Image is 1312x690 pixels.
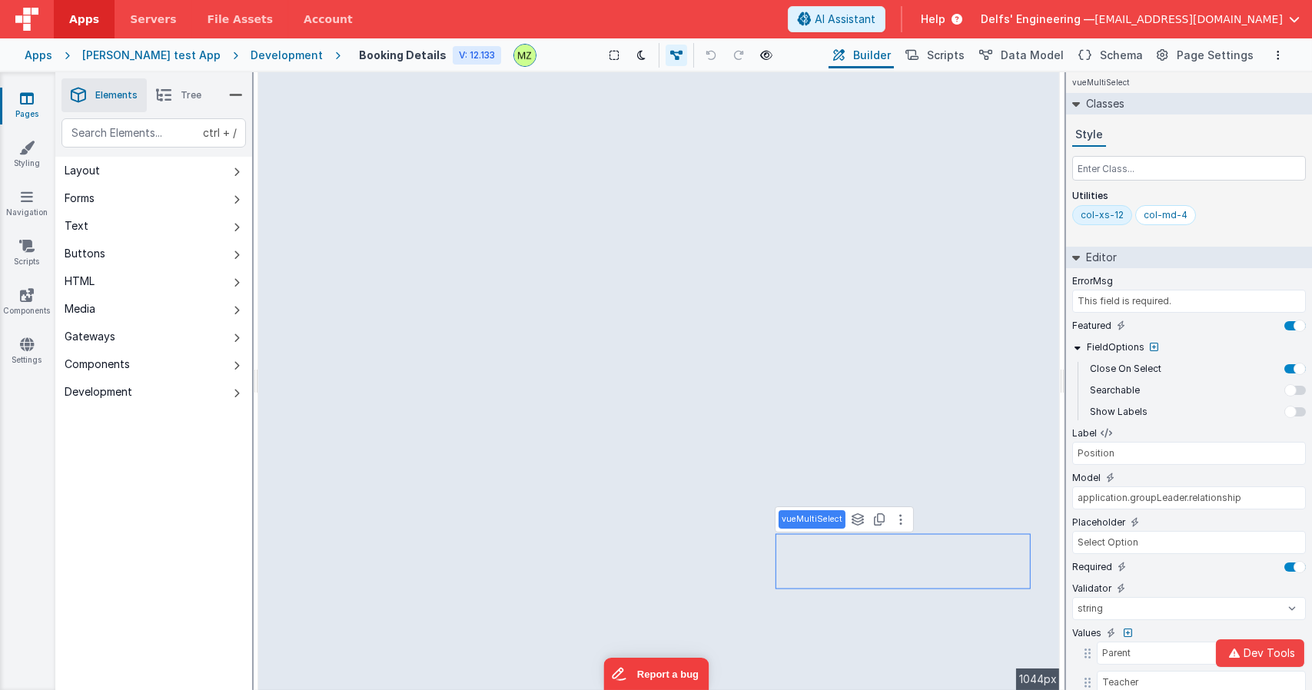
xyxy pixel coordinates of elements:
[359,49,447,61] h4: Booking Details
[203,125,220,141] div: ctrl
[65,163,100,178] div: Layout
[65,191,95,206] div: Forms
[1066,72,1135,93] h4: vueMultiSelect
[55,267,252,295] button: HTML
[1001,48,1064,63] span: Data Model
[1072,275,1113,287] label: ErrorMsg
[95,89,138,101] span: Elements
[1080,93,1124,114] h2: Classes
[1072,124,1106,147] button: Style
[55,212,252,240] button: Text
[55,157,252,184] button: Layout
[1144,209,1187,221] div: col-md-4
[65,357,130,372] div: Components
[203,118,237,148] span: + /
[603,658,709,690] iframe: Marker.io feedback button
[1072,627,1101,639] label: Values
[65,218,88,234] div: Text
[61,118,246,148] input: Search Elements...
[208,12,274,27] span: File Assets
[181,89,201,101] span: Tree
[514,45,536,66] img: e6f0a7b3287e646a671e5b5b3f58e766
[1152,42,1257,68] button: Page Settings
[55,295,252,323] button: Media
[1072,561,1112,573] label: Required
[1081,209,1124,221] div: col-xs-12
[65,301,95,317] div: Media
[900,42,968,68] button: Scripts
[981,12,1094,27] span: Delfs' Engineering —
[1177,48,1254,63] span: Page Settings
[453,46,501,65] div: V: 12.133
[974,42,1067,68] button: Data Model
[1080,247,1117,268] h2: Editor
[1072,320,1111,332] label: Featured
[1072,582,1111,595] label: Validator
[258,72,1060,690] div: -->
[815,12,875,27] span: AI Assistant
[1072,190,1306,202] p: Utilities
[788,6,885,32] button: AI Assistant
[65,329,115,344] div: Gateways
[1016,668,1060,690] div: 1044px
[55,323,252,350] button: Gateways
[25,48,52,63] div: Apps
[65,274,95,289] div: HTML
[1100,48,1143,63] span: Schema
[65,246,105,261] div: Buttons
[1094,12,1283,27] span: [EMAIL_ADDRESS][DOMAIN_NAME]
[853,48,891,63] span: Builder
[1087,341,1144,353] label: FieldOptions
[69,12,99,27] span: Apps
[1073,42,1146,68] button: Schema
[1090,406,1148,418] label: Show Labels
[921,12,945,27] span: Help
[55,184,252,212] button: Forms
[927,48,965,63] span: Scripts
[1072,472,1101,484] label: Model
[1090,363,1161,375] label: Close On Select
[1072,427,1097,440] label: Label
[55,240,252,267] button: Buttons
[782,513,842,526] p: vueMultiSelect
[1216,639,1304,667] button: Dev Tools
[55,350,252,378] button: Components
[130,12,176,27] span: Servers
[1269,46,1287,65] button: Options
[1072,156,1306,181] input: Enter Class...
[251,48,323,63] div: Development
[55,378,252,406] button: Development
[829,42,894,68] button: Builder
[65,384,132,400] div: Development
[981,12,1300,27] button: Delfs' Engineering — [EMAIL_ADDRESS][DOMAIN_NAME]
[1090,384,1140,396] label: Searchable
[1072,516,1125,529] label: Placeholder
[82,48,221,63] div: [PERSON_NAME] test App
